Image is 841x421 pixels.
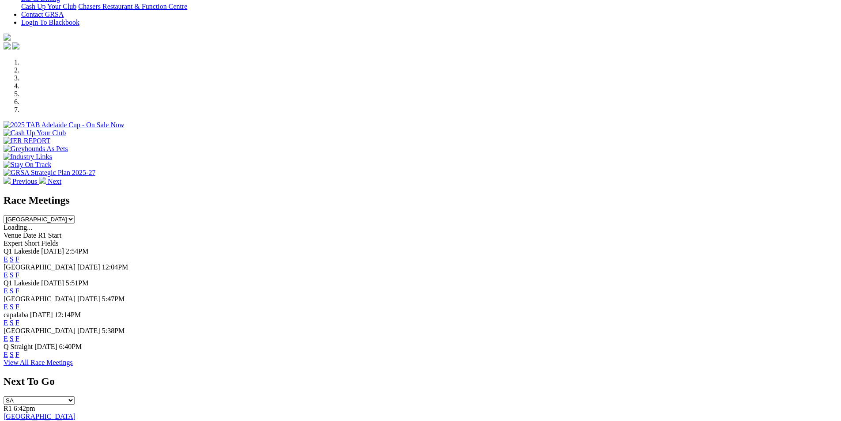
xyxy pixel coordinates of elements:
img: GRSA Strategic Plan 2025-27 [4,169,95,177]
a: S [10,287,14,295]
span: 6:42pm [14,405,35,412]
span: Loading... [4,224,32,231]
a: E [4,351,8,358]
a: S [10,351,14,358]
h2: Next To Go [4,375,837,387]
span: Expert [4,239,23,247]
a: E [4,303,8,311]
span: Previous [12,178,37,185]
a: S [10,255,14,263]
span: 12:14PM [55,311,81,319]
span: [DATE] [30,311,53,319]
span: Fields [41,239,58,247]
img: Stay On Track [4,161,51,169]
a: Chasers Restaurant & Function Centre [78,3,187,10]
span: Venue [4,231,21,239]
a: Previous [4,178,39,185]
a: E [4,287,8,295]
img: Cash Up Your Club [4,129,66,137]
a: F [15,351,19,358]
a: Login To Blackbook [21,19,79,26]
a: Cash Up Your Club [21,3,76,10]
img: twitter.svg [12,42,19,49]
span: R1 [4,405,12,412]
span: 12:04PM [102,263,128,271]
span: Next [48,178,61,185]
span: [DATE] [77,327,100,334]
img: chevron-right-pager-white.svg [39,177,46,184]
a: E [4,255,8,263]
a: S [10,335,14,342]
span: [DATE] [34,343,57,350]
a: E [4,319,8,326]
span: [GEOGRAPHIC_DATA] [4,295,75,303]
a: Contact GRSA [21,11,64,18]
span: R1 Start [38,231,61,239]
img: logo-grsa-white.png [4,34,11,41]
a: F [15,255,19,263]
span: Date [23,231,36,239]
span: [GEOGRAPHIC_DATA] [4,263,75,271]
span: 6:40PM [59,343,82,350]
a: F [15,303,19,311]
a: S [10,319,14,326]
img: facebook.svg [4,42,11,49]
span: [DATE] [77,263,100,271]
img: Industry Links [4,153,52,161]
a: [GEOGRAPHIC_DATA] [4,413,75,420]
img: Greyhounds As Pets [4,145,68,153]
span: 5:38PM [102,327,125,334]
img: 2025 TAB Adelaide Cup - On Sale Now [4,121,124,129]
span: Q1 Lakeside [4,247,39,255]
img: IER REPORT [4,137,50,145]
a: S [10,303,14,311]
a: F [15,335,19,342]
span: [DATE] [41,279,64,287]
span: 5:51PM [66,279,89,287]
div: Bar & Dining [21,3,837,11]
a: S [10,271,14,279]
span: [DATE] [41,247,64,255]
span: capalaba [4,311,28,319]
span: Q1 Lakeside [4,279,39,287]
a: E [4,271,8,279]
span: Short [24,239,40,247]
span: 2:54PM [66,247,89,255]
h2: Race Meetings [4,194,837,206]
a: F [15,287,19,295]
a: Next [39,178,61,185]
a: F [15,319,19,326]
span: [DATE] [77,295,100,303]
img: chevron-left-pager-white.svg [4,177,11,184]
span: Q Straight [4,343,33,350]
a: F [15,271,19,279]
a: E [4,335,8,342]
a: View All Race Meetings [4,359,73,366]
span: [GEOGRAPHIC_DATA] [4,327,75,334]
span: 5:47PM [102,295,125,303]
